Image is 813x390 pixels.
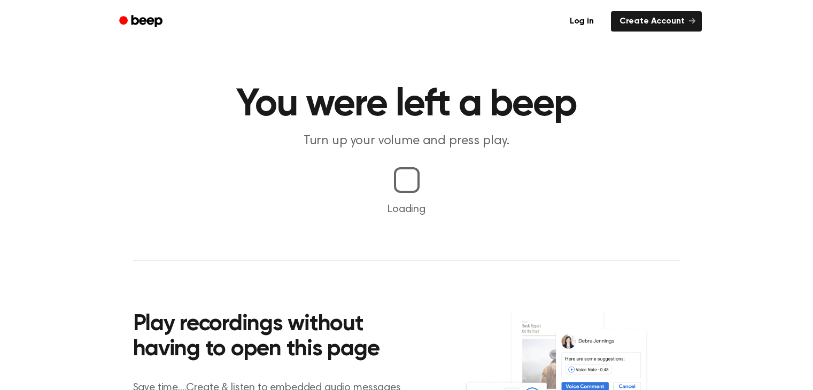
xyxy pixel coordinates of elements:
[133,85,680,124] h1: You were left a beep
[202,132,612,150] p: Turn up your volume and press play.
[559,9,605,34] a: Log in
[611,11,702,32] a: Create Account
[13,201,800,217] p: Loading
[112,11,172,32] a: Beep
[133,312,421,363] h2: Play recordings without having to open this page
